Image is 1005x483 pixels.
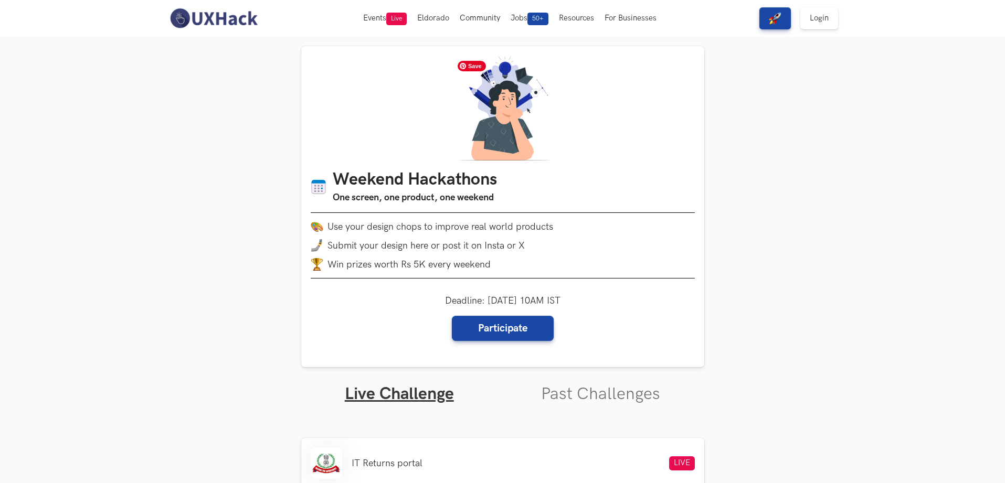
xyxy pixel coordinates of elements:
[800,7,838,29] a: Login
[311,220,695,233] li: Use your design chops to improve real world products
[327,240,525,251] span: Submit your design here or post it on Insta or X
[352,458,422,469] li: IT Returns portal
[167,7,260,29] img: UXHack-logo.png
[301,367,704,404] ul: Tabs Interface
[452,316,554,341] a: Participate
[333,170,497,190] h1: Weekend Hackathons
[769,12,781,25] img: rocket
[527,13,548,25] span: 50+
[311,239,323,252] img: mobile-in-hand.png
[333,190,497,205] h3: One screen, one product, one weekend
[386,13,407,25] span: Live
[669,456,695,470] span: LIVE
[458,61,486,71] span: Save
[311,258,695,271] li: Win prizes worth Rs 5K every weekend
[452,56,553,160] img: A designer thinking
[311,258,323,271] img: trophy.png
[311,179,326,195] img: Calendar icon
[445,295,560,341] div: Deadline: [DATE] 10AM IST
[541,384,660,404] a: Past Challenges
[311,220,323,233] img: palette.png
[345,384,454,404] a: Live Challenge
